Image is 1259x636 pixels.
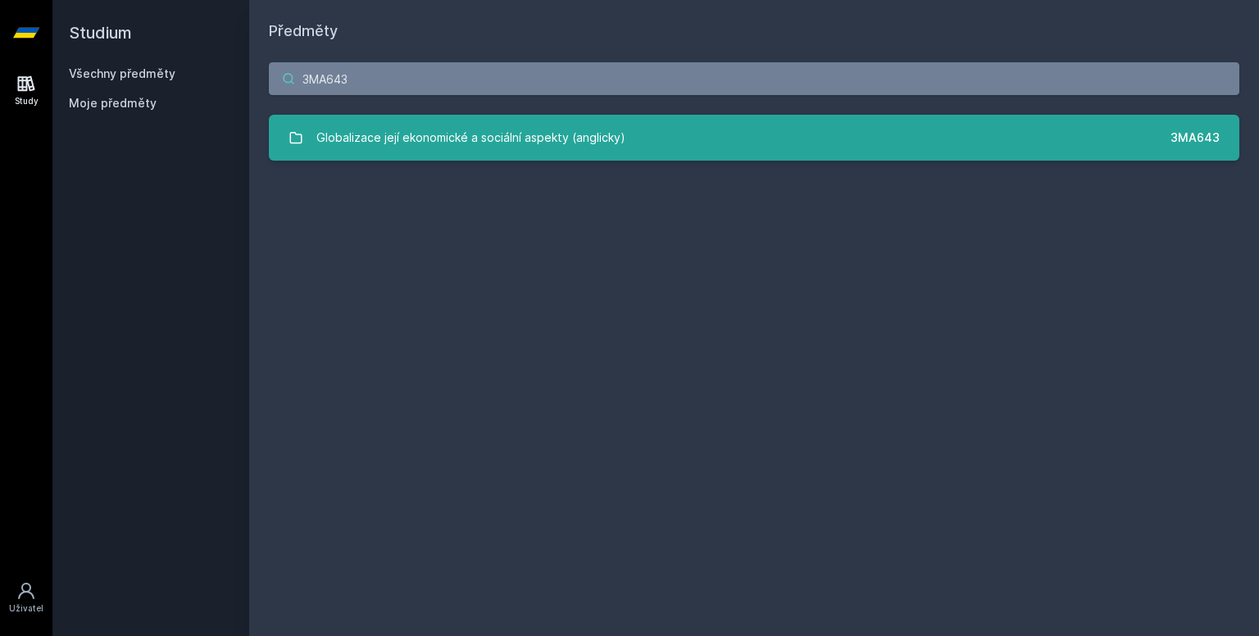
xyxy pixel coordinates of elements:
a: Všechny předměty [69,66,175,80]
div: Uživatel [9,602,43,615]
div: 3MA643 [1170,129,1220,146]
input: Název nebo ident předmětu… [269,62,1239,95]
a: Uživatel [3,573,49,623]
a: Globalizace její ekonomické a sociální aspekty (anglicky) 3MA643 [269,115,1239,161]
span: Moje předměty [69,95,157,111]
div: Globalizace její ekonomické a sociální aspekty (anglicky) [316,121,625,154]
div: Study [15,95,39,107]
h1: Předměty [269,20,1239,43]
a: Study [3,66,49,116]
